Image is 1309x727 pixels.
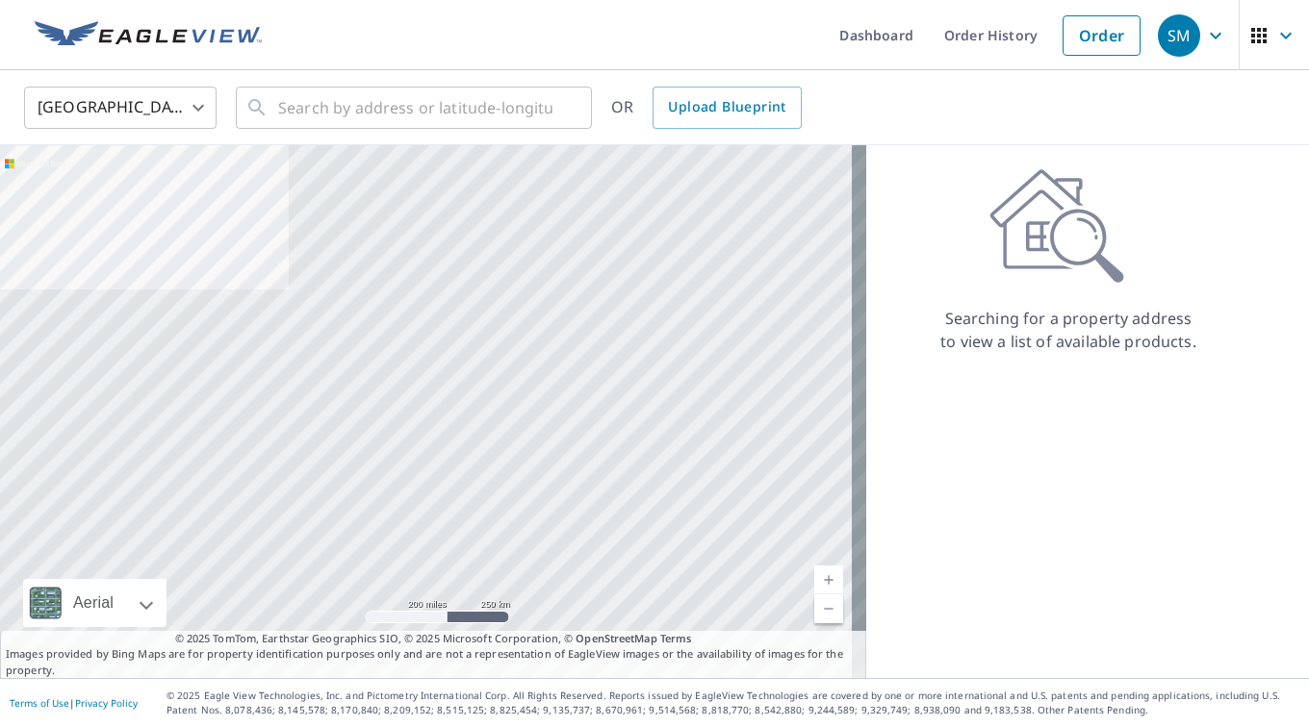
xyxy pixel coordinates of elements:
[1158,14,1200,57] div: SM
[653,87,801,129] a: Upload Blueprint
[75,696,138,710] a: Privacy Policy
[10,697,138,709] p: |
[668,95,785,119] span: Upload Blueprint
[167,689,1299,717] p: © 2025 Eagle View Technologies, Inc. and Pictometry International Corp. All Rights Reserved. Repo...
[175,631,692,647] span: © 2025 TomTom, Earthstar Geographics SIO, © 2025 Microsoft Corporation, ©
[278,81,552,135] input: Search by address or latitude-longitude
[67,579,119,627] div: Aerial
[576,631,656,645] a: OpenStreetMap
[814,565,843,594] a: Current Level 5, Zoom In
[1063,15,1141,56] a: Order
[10,696,69,710] a: Terms of Use
[23,579,167,627] div: Aerial
[611,87,802,129] div: OR
[939,307,1197,353] p: Searching for a property address to view a list of available products.
[35,21,262,50] img: EV Logo
[814,594,843,623] a: Current Level 5, Zoom Out
[660,631,692,645] a: Terms
[24,81,217,135] div: [GEOGRAPHIC_DATA]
